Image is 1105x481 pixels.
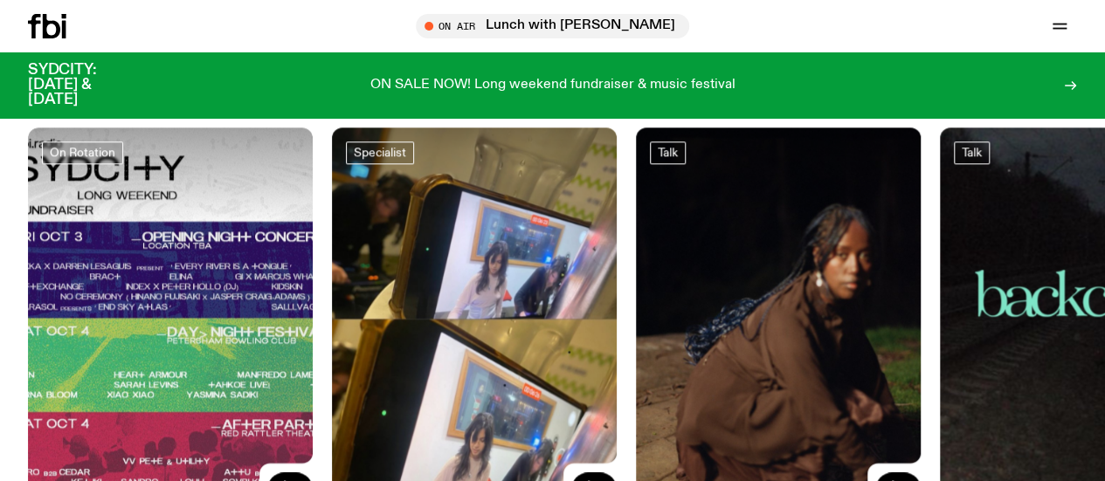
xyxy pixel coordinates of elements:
[50,146,115,159] span: On Rotation
[370,78,736,93] p: ON SALE NOW! Long weekend fundraiser & music festival
[650,141,686,164] a: Talk
[962,146,982,159] span: Talk
[28,63,140,107] h3: SYDCITY: [DATE] & [DATE]
[42,141,123,164] a: On Rotation
[346,141,414,164] a: Specialist
[954,141,990,164] a: Talk
[416,14,689,38] button: On AirLunch with [PERSON_NAME]
[658,146,678,159] span: Talk
[354,146,406,159] span: Specialist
